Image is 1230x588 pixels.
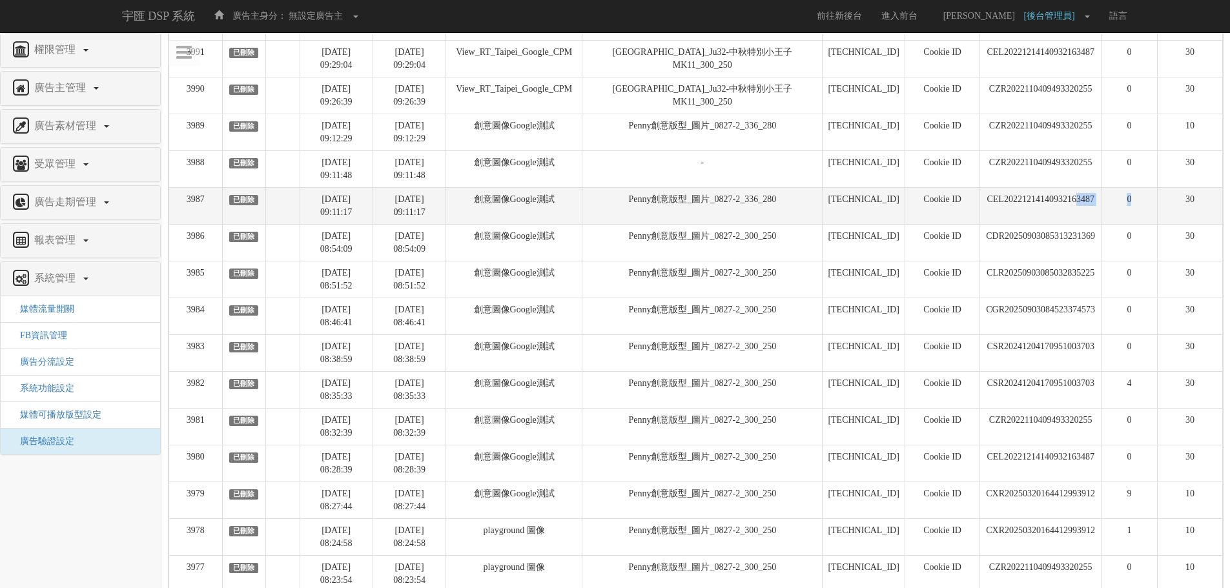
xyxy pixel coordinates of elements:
[373,408,446,445] td: [DATE] 08:32:39
[446,114,582,150] td: 創意圖像Google測試
[446,518,582,555] td: playground 圖像
[10,410,101,420] a: 媒體可播放版型設定
[582,187,823,224] td: Penny創意版型_圖片_0827-2_336_280
[373,482,446,518] td: [DATE] 08:27:44
[300,482,373,518] td: [DATE] 08:27:44
[1101,445,1157,482] td: 0
[582,77,823,114] td: [GEOGRAPHIC_DATA]_Ju32-中秋特別小王子MK11_300_250
[446,482,582,518] td: 創意圖像Google測試
[373,150,446,187] td: [DATE] 09:11:48
[823,408,905,445] td: [TECHNICAL_ID]
[300,77,373,114] td: [DATE] 09:26:39
[823,445,905,482] td: [TECHNICAL_ID]
[31,158,82,169] span: 受眾管理
[823,224,905,261] td: [TECHNICAL_ID]
[10,78,150,99] a: 廣告主管理
[1101,224,1157,261] td: 0
[169,482,223,518] td: 3979
[300,150,373,187] td: [DATE] 09:11:48
[229,416,259,426] span: 已刪除
[229,305,259,316] span: 已刪除
[169,187,223,224] td: 3987
[10,304,74,314] a: 媒體流量開關
[31,234,82,245] span: 報表管理
[373,298,446,334] td: [DATE] 08:46:41
[980,114,1102,150] td: CZR2022110409493320255
[905,261,980,298] td: Cookie ID
[980,150,1102,187] td: CZR2022110409493320255
[300,187,373,224] td: [DATE] 09:11:17
[373,445,446,482] td: [DATE] 08:28:39
[229,379,259,389] span: 已刪除
[823,334,905,371] td: [TECHNICAL_ID]
[446,334,582,371] td: 創意圖像Google測試
[1157,187,1222,224] td: 30
[10,192,150,213] a: 廣告走期管理
[446,77,582,114] td: View_RT_Taipei_Google_CPM
[823,482,905,518] td: [TECHNICAL_ID]
[1157,408,1222,445] td: 30
[229,85,259,95] span: 已刪除
[169,224,223,261] td: 3986
[823,371,905,408] td: [TECHNICAL_ID]
[1101,408,1157,445] td: 0
[905,371,980,408] td: Cookie ID
[10,436,74,446] a: 廣告驗證設定
[1157,482,1222,518] td: 10
[373,114,446,150] td: [DATE] 09:12:29
[373,224,446,261] td: [DATE] 08:54:09
[300,334,373,371] td: [DATE] 08:38:59
[169,371,223,408] td: 3982
[10,154,150,175] a: 受眾管理
[937,11,1021,21] span: [PERSON_NAME]
[10,357,74,367] span: 廣告分流設定
[582,445,823,482] td: Penny創意版型_圖片_0827-2_300_250
[229,526,259,536] span: 已刪除
[1157,298,1222,334] td: 30
[10,40,150,61] a: 權限管理
[10,383,74,393] span: 系統功能設定
[373,77,446,114] td: [DATE] 09:26:39
[169,408,223,445] td: 3981
[582,482,823,518] td: Penny創意版型_圖片_0827-2_300_250
[582,261,823,298] td: Penny創意版型_圖片_0827-2_300_250
[229,195,259,205] span: 已刪除
[1157,371,1222,408] td: 30
[905,150,980,187] td: Cookie ID
[300,408,373,445] td: [DATE] 08:32:39
[1101,518,1157,555] td: 1
[582,518,823,555] td: Penny創意版型_圖片_0827-2_300_250
[300,40,373,77] td: [DATE] 09:29:04
[980,224,1102,261] td: CDR20250903085313231369
[229,158,259,168] span: 已刪除
[169,150,223,187] td: 3988
[1157,114,1222,150] td: 10
[582,224,823,261] td: Penny創意版型_圖片_0827-2_300_250
[373,518,446,555] td: [DATE] 08:24:58
[1101,150,1157,187] td: 0
[980,261,1102,298] td: CLR20250903085032835225
[823,261,905,298] td: [TECHNICAL_ID]
[300,518,373,555] td: [DATE] 08:24:58
[905,518,980,555] td: Cookie ID
[823,77,905,114] td: [TECHNICAL_ID]
[1101,261,1157,298] td: 0
[980,371,1102,408] td: CSR20241204170951003703
[1101,187,1157,224] td: 0
[169,114,223,150] td: 3989
[823,187,905,224] td: [TECHNICAL_ID]
[1157,77,1222,114] td: 30
[446,445,582,482] td: 創意圖像Google測試
[446,408,582,445] td: 創意圖像Google測試
[980,408,1102,445] td: CZR2022110409493320255
[446,298,582,334] td: 創意圖像Google測試
[169,518,223,555] td: 3978
[229,563,259,573] span: 已刪除
[229,489,259,500] span: 已刪除
[300,114,373,150] td: [DATE] 09:12:29
[1157,40,1222,77] td: 30
[1101,482,1157,518] td: 9
[446,187,582,224] td: 創意圖像Google測試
